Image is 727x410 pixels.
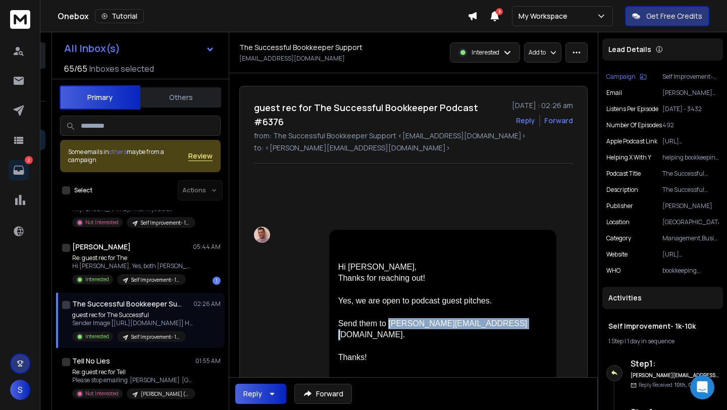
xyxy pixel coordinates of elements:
[606,137,657,145] p: Apple Podcast Link
[294,384,352,404] button: Forward
[496,8,503,15] span: 5
[338,262,547,273] p: Hi [PERSON_NAME],
[131,276,180,284] p: Self Improvement- 1k-10k
[95,9,144,23] button: Tutorial
[74,186,92,194] label: Select
[606,267,620,275] p: WHO
[606,153,651,162] p: Helping X with Y
[193,300,221,308] p: 02:26 AM
[235,384,286,404] button: Reply
[338,273,547,363] p: Thanks for reaching out! Yes, we are open to podcast guest pitches. Send them to [PERSON_NAME][EM...
[662,250,719,259] p: [URL][DOMAIN_NAME]
[662,121,719,129] p: 492
[72,356,110,366] h1: Tell No Lies
[85,333,109,340] p: Interested
[608,321,717,331] h1: Self Improvement- 1k-10k
[188,151,213,161] button: Review
[662,186,719,194] p: The Successful Bookkeeper Podcast is a weekly show to help increase your confidence, work smarter...
[608,337,624,345] span: 1 Step
[606,250,628,259] p: website
[674,381,697,388] span: 10th, Oct
[85,219,119,226] p: Not Interested
[606,105,658,113] p: Listens per Episode
[56,38,223,59] button: All Inbox(s)
[608,44,651,55] p: Lead Details
[639,381,697,389] p: Reply Received
[602,287,723,309] div: Activities
[512,100,573,111] p: [DATE] : 02:26 am
[68,148,188,164] div: Some emails in maybe from a campaign
[606,170,641,178] p: Podcast Title
[85,276,109,283] p: Interested
[10,380,30,400] button: S
[9,160,29,180] a: 2
[544,116,573,126] div: Forward
[89,63,154,75] h3: Inboxes selected
[606,234,631,242] p: Category
[72,242,131,252] h1: [PERSON_NAME]
[529,48,546,57] p: Add to
[606,73,636,81] p: Campaign
[625,6,709,26] button: Get Free Credits
[606,73,647,81] button: Campaign
[239,55,345,63] p: [EMAIL_ADDRESS][DOMAIN_NAME]
[516,116,535,126] button: Reply
[72,254,193,262] p: Re: guest rec for The
[141,219,189,227] p: Self Improvement- 1k-10k
[72,376,193,384] p: Please stop emailing [PERSON_NAME] [GEOGRAPHIC_DATA]
[72,311,193,319] p: guest rec for The Successful
[646,11,702,21] p: Get Free Credits
[662,73,719,81] p: Self Improvement- 1k-10k
[662,202,719,210] p: [PERSON_NAME]
[631,357,719,370] h6: Step 1 :
[662,137,719,145] p: [URL][DOMAIN_NAME]
[140,86,221,109] button: Others
[606,202,633,210] p: Publisher
[606,121,662,129] p: Number of Episodes
[631,372,719,379] h6: [PERSON_NAME][EMAIL_ADDRESS][DOMAIN_NAME]
[213,277,221,285] div: 1
[64,63,87,75] span: 65 / 65
[472,48,499,57] p: Interested
[627,337,674,345] span: 1 day in sequence
[64,43,120,54] h1: All Inbox(s)
[606,89,622,97] p: Email
[662,234,719,242] p: Management,Business,Marketing,Entrepreneurship,Careers,[MEDICAL_DATA],How To
[72,368,193,376] p: Re: guest rec for Tell
[25,156,33,164] p: 2
[195,357,221,365] p: 01:55 AM
[60,85,140,110] button: Primary
[662,105,719,113] p: [DATE] - 3432
[254,143,573,153] p: to: <[PERSON_NAME][EMAIL_ADDRESS][DOMAIN_NAME]>
[254,131,573,141] p: from: The Successful Bookkeeper Support <[EMAIL_ADDRESS][DOMAIN_NAME]>
[131,333,180,341] p: Self Improvement- 1k-10k
[606,186,638,194] p: Description
[254,227,270,243] img: Sender Image
[662,170,719,178] p: The Successful Bookkeeper Podcast
[606,218,630,226] p: location
[243,389,262,399] div: Reply
[518,11,572,21] p: My Workspace
[72,319,193,327] p: Sender Image [[URL][DOMAIN_NAME]] Hi [PERSON_NAME], Thanks for
[109,147,127,156] span: others
[239,42,362,53] h1: The Successful Bookkeeper Support
[254,100,506,129] h1: guest rec for The Successful Bookkeeper Podcast #6376
[193,243,221,251] p: 05:44 AM
[662,218,719,226] p: [GEOGRAPHIC_DATA]
[690,375,714,399] div: Open Intercom Messenger
[608,337,717,345] div: |
[72,299,183,309] h1: The Successful Bookkeeper Support
[141,390,189,398] p: [PERSON_NAME] (mental health- Batch #3)
[72,262,193,270] p: Hi [PERSON_NAME], Yes, both [PERSON_NAME]
[58,9,468,23] div: Onebox
[662,89,719,97] p: [PERSON_NAME][EMAIL_ADDRESS][DOMAIN_NAME]
[662,267,719,275] p: bookkeeping business owners
[662,153,719,162] p: helping bookkeeping business owners with confidence, working smarter, and building a business you...
[85,390,119,397] p: Not Interested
